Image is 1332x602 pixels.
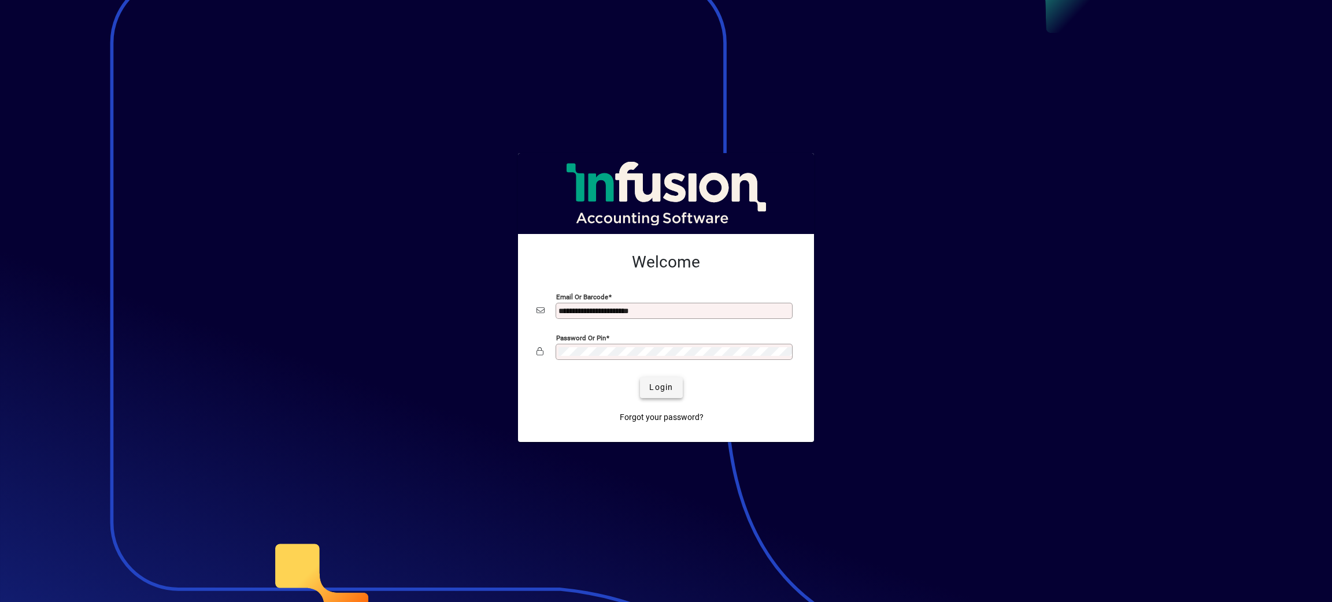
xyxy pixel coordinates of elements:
span: Login [649,381,673,393]
mat-label: Email or Barcode [556,292,608,300]
mat-label: Password or Pin [556,333,606,341]
button: Login [640,377,682,398]
span: Forgot your password? [620,411,704,423]
h2: Welcome [536,252,795,272]
a: Forgot your password? [615,407,708,428]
